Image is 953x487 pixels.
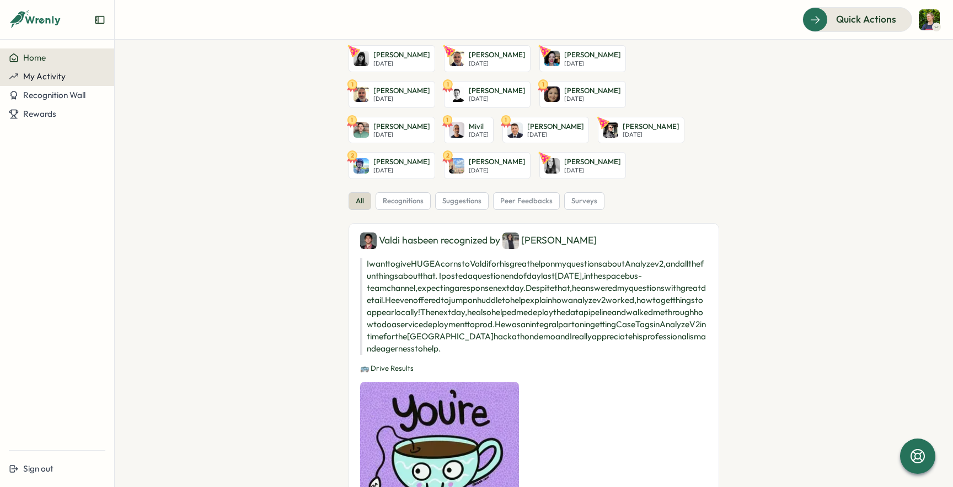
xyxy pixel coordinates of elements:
[373,60,430,67] p: [DATE]
[447,80,449,88] text: 1
[373,157,430,167] p: [PERSON_NAME]
[349,152,435,179] a: 2Dustin Fennell[PERSON_NAME][DATE]
[442,196,481,206] span: suggestions
[564,157,621,167] p: [PERSON_NAME]
[356,196,364,206] span: all
[564,60,621,67] p: [DATE]
[469,131,489,138] p: [DATE]
[571,196,597,206] span: surveys
[469,60,526,67] p: [DATE]
[360,232,708,249] div: Valdi has been recognized by
[505,116,507,123] text: 1
[469,167,526,174] p: [DATE]
[351,116,354,123] text: 1
[354,158,369,174] img: Dustin Fennell
[373,122,430,132] p: [PERSON_NAME]
[360,232,377,249] img: Valdi Ratu
[23,109,56,119] span: Rewards
[469,86,526,96] p: [PERSON_NAME]
[447,116,449,123] text: 1
[349,117,435,144] a: 1Trevor Kirsh[PERSON_NAME][DATE]
[349,45,435,72] a: Caitlin Hutnyk[PERSON_NAME][DATE]
[449,51,464,66] img: Chad Ballentine
[502,232,597,249] div: [PERSON_NAME]
[564,50,621,60] p: [PERSON_NAME]
[539,81,626,108] a: 1Nadia Comegna[PERSON_NAME][DATE]
[564,95,621,102] p: [DATE]
[449,122,464,138] img: Mivil
[351,151,354,159] text: 2
[349,81,435,108] a: 1Chad Ballentine[PERSON_NAME][DATE]
[373,95,430,102] p: [DATE]
[469,50,526,60] p: [PERSON_NAME]
[544,86,560,102] img: Nadia Comegna
[444,45,531,72] a: Chad Ballentine[PERSON_NAME][DATE]
[603,122,618,138] img: Jacob Johnston
[623,131,679,138] p: [DATE]
[598,117,684,144] a: Jacob Johnston[PERSON_NAME][DATE]
[539,45,626,72] a: Britt Hambleton[PERSON_NAME][DATE]
[373,86,430,96] p: [PERSON_NAME]
[360,258,708,355] p: I want to give HUGE Acorns to Valdi for his great help on my questions about Analyze v2, and all ...
[446,151,449,159] text: 2
[527,122,584,132] p: [PERSON_NAME]
[919,9,940,30] img: Vasilii Perfilev
[502,117,589,144] a: 1Matt Savel[PERSON_NAME][DATE]
[383,196,424,206] span: recognitions
[502,232,519,249] img: Michelle Wan
[564,167,621,174] p: [DATE]
[373,131,430,138] p: [DATE]
[623,122,679,132] p: [PERSON_NAME]
[23,90,85,100] span: Recognition Wall
[373,50,430,60] p: [PERSON_NAME]
[444,117,494,144] a: 1MivilMivil[DATE]
[449,86,464,102] img: Josh Andrews
[836,12,896,26] span: Quick Actions
[469,157,526,167] p: [PERSON_NAME]
[507,122,523,138] img: Matt Savel
[354,86,369,102] img: Chad Ballentine
[23,52,46,63] span: Home
[351,80,354,88] text: 1
[527,131,584,138] p: [DATE]
[500,196,553,206] span: peer feedbacks
[539,152,626,179] a: Nicole Gomes[PERSON_NAME][DATE]
[802,7,912,31] button: Quick Actions
[373,167,430,174] p: [DATE]
[544,51,560,66] img: Britt Hambleton
[444,152,531,179] a: 2Edward Howard[PERSON_NAME][DATE]
[354,51,369,66] img: Caitlin Hutnyk
[544,158,560,174] img: Nicole Gomes
[23,71,66,82] span: My Activity
[360,364,708,374] p: 🚌 Drive Results
[469,122,489,132] p: Mivil
[23,463,53,474] span: Sign out
[564,86,621,96] p: [PERSON_NAME]
[444,81,531,108] a: 1Josh Andrews[PERSON_NAME][DATE]
[542,80,544,88] text: 1
[469,95,526,102] p: [DATE]
[449,158,464,174] img: Edward Howard
[94,14,105,25] button: Expand sidebar
[354,122,369,138] img: Trevor Kirsh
